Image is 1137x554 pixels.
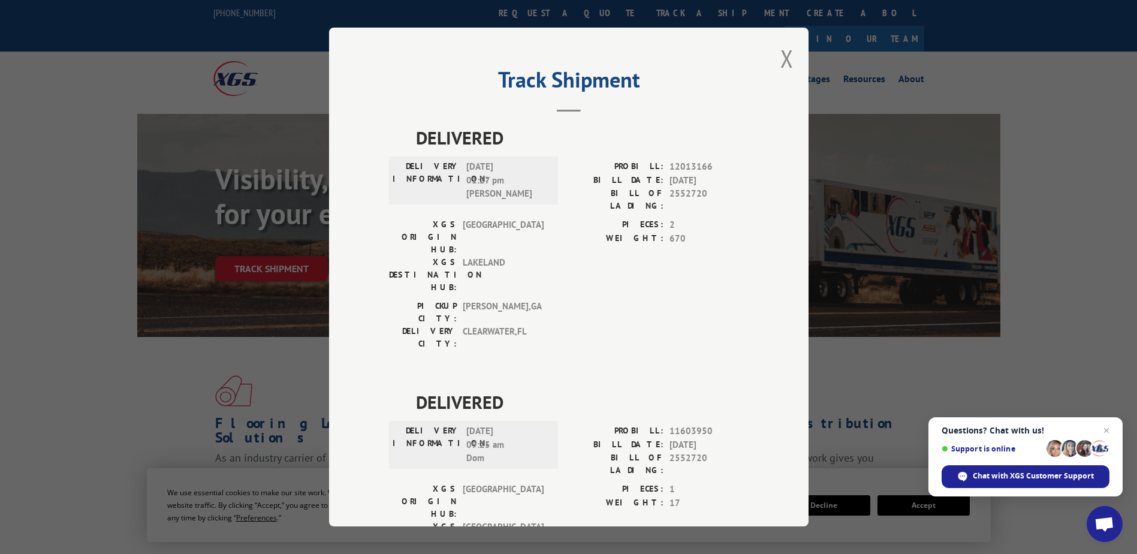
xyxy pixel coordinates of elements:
span: 12013166 [669,160,749,174]
label: XGS ORIGIN HUB: [389,483,457,520]
span: [DATE] [669,438,749,452]
span: [DATE] [669,174,749,188]
label: BILL DATE: [569,438,663,452]
div: Open chat [1087,506,1123,542]
span: [GEOGRAPHIC_DATA] [463,483,544,520]
span: [DATE] 01:27 pm [PERSON_NAME] [466,160,547,201]
label: PROBILL: [569,424,663,438]
label: DELIVERY INFORMATION: [393,160,460,201]
span: [PERSON_NAME] , GA [463,300,544,325]
span: 2552720 [669,187,749,212]
span: 670 [669,232,749,246]
label: DELIVERY INFORMATION: [393,424,460,465]
span: Support is online [942,444,1042,453]
label: PIECES: [569,483,663,496]
label: BILL OF LADING: [569,187,663,212]
span: 17 [669,496,749,510]
h2: Track Shipment [389,71,749,94]
span: 11603950 [669,424,749,438]
span: Questions? Chat with us! [942,426,1109,435]
span: 2552720 [669,451,749,477]
span: CLEARWATER , FL [463,325,544,350]
label: PICKUP CITY: [389,300,457,325]
label: XGS ORIGIN HUB: [389,218,457,256]
label: DELIVERY CITY: [389,325,457,350]
span: 1 [669,483,749,496]
label: XGS DESTINATION HUB: [389,256,457,294]
label: BILL OF LADING: [569,451,663,477]
label: WEIGHT: [569,232,663,246]
div: Chat with XGS Customer Support [942,465,1109,488]
span: DELIVERED [416,389,749,415]
span: Close chat [1099,423,1114,438]
span: [DATE] 09:25 am Dom [466,424,547,465]
label: BILL DATE: [569,174,663,188]
button: Close modal [780,43,794,74]
label: WEIGHT: [569,496,663,510]
label: PIECES: [569,218,663,232]
span: Chat with XGS Customer Support [973,471,1094,481]
label: PROBILL: [569,160,663,174]
span: DELIVERED [416,124,749,151]
span: LAKELAND [463,256,544,294]
span: 2 [669,218,749,232]
span: [GEOGRAPHIC_DATA] [463,218,544,256]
